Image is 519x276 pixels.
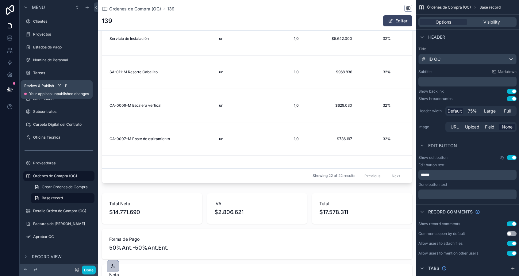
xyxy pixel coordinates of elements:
div: scrollable content [418,77,517,86]
button: Done [82,266,96,274]
a: Clientes [23,17,94,26]
a: Carpeta Digital del Contrato [23,120,94,129]
span: Menu [32,4,45,10]
a: 139 [167,6,175,12]
label: Aprobar OC [33,234,93,239]
h1: 139 [102,17,112,25]
div: Show backlink [418,89,444,94]
a: Nomina de Personal [23,55,94,65]
div: Show breadcrumbs [418,96,452,101]
div: Show record comments [418,221,460,226]
label: Subtitle [418,69,432,74]
a: Tareas [23,68,94,78]
label: Detalle Órden de Compra (OC) [33,209,93,213]
a: Órdenes de Compra (OC) [102,6,161,12]
label: Clientes [33,19,93,24]
span: Base record [479,5,501,10]
a: Last Planner [23,94,94,104]
a: Detalle Órden de Compra (OC) [23,206,94,216]
a: Proyectos [23,29,94,39]
span: Review & Publish [24,83,54,88]
label: Done button text [418,182,447,187]
label: Last Planner [33,96,93,101]
label: Nomina de Personal [33,58,93,63]
button: ID OC [418,54,517,64]
label: Facturas de [PERSON_NAME] [33,221,93,226]
span: 75% [468,108,477,114]
span: Órdenes de Compra (OC) [427,5,471,10]
span: Options [436,19,451,25]
a: Estados de Pago [23,42,94,52]
span: Field [485,124,494,130]
span: URL [451,124,459,130]
span: Record comments [428,209,473,215]
label: Proyectos [33,32,93,37]
button: Editar [383,15,412,26]
div: Allow users to mention other users [418,251,478,256]
span: Visibility [483,19,500,25]
a: Base record [31,193,94,203]
div: Allow users to attach files [418,241,463,246]
span: Edit button [428,143,457,149]
span: Tabs [428,265,439,271]
span: Your app has unpublished changes [29,91,89,96]
a: Subcontratos [23,107,94,117]
span: Órdenes de Compra (OC) [109,6,161,12]
span: P [64,83,69,88]
label: Órdenes de Compra (OC) [33,174,91,178]
span: Full [504,108,511,114]
span: Large [484,108,496,114]
div: Comments open by default [418,231,465,236]
label: Title [418,47,517,52]
a: Crear Órdenes de Compra [31,182,94,192]
span: Markdown [498,69,517,74]
a: Órdenes de Compra (OC) [23,171,94,181]
div: scrollable content [418,190,517,199]
label: Header width [418,109,443,113]
span: ID OC [429,56,440,62]
span: Base record [42,196,63,201]
span: Default [448,108,462,114]
a: Markdown [492,69,517,74]
span: Showing 22 of 22 results [313,174,355,178]
label: Estados de Pago [33,45,93,50]
span: None [502,124,513,130]
span: Crear Órdenes de Compra [42,185,88,190]
span: ⌥ [57,83,62,88]
div: scrollable content [418,170,517,180]
label: Subcontratos [33,109,93,114]
a: Facturas de [PERSON_NAME] [23,219,94,229]
label: Proveedores [33,161,93,166]
label: Carpeta Digital del Contrato [33,122,93,127]
span: Upload [465,124,479,130]
label: Edit button text [418,163,444,167]
label: Tareas [33,71,93,75]
a: Proveedores [23,158,94,168]
a: Oficina Técnica [23,132,94,142]
span: Header [428,34,445,40]
label: Image [418,125,443,129]
label: Show edit button [418,155,448,160]
span: Record view [32,254,62,260]
a: Aprobar OC [23,232,94,242]
label: Oficina Técnica [33,135,93,140]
